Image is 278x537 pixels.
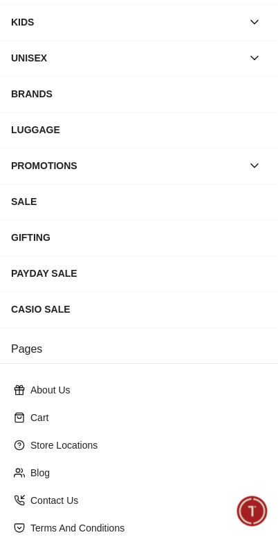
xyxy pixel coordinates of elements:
[14,346,264,375] div: Find your dream watch—experts ready to assist!
[30,466,259,480] p: Blog
[11,261,267,286] div: PAYDAY SALE
[11,153,242,178] div: PROMOTIONS
[175,519,239,530] span: Conversation
[11,10,242,35] div: KIDS
[30,438,259,452] p: Store Locations
[30,494,259,507] p: Contact Us
[11,81,267,106] div: BRANDS
[237,496,268,527] div: Chat Widget
[30,383,259,397] p: About Us
[1,489,135,535] div: Home
[11,225,267,250] div: GIFTING
[30,411,259,424] p: Cart
[11,189,267,214] div: SALE
[11,297,267,322] div: CASIO SALE
[138,489,277,535] div: Conversation
[14,313,261,339] div: Timehousecompany
[61,411,240,429] span: Chat with us now
[15,14,42,42] img: Company logo
[30,521,259,535] p: Terms And Conditions
[14,392,264,447] div: Chat with us now
[11,117,267,142] div: LUGGAGE
[54,519,82,530] span: Home
[11,46,242,70] div: UNISEX
[237,14,264,41] em: Minimize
